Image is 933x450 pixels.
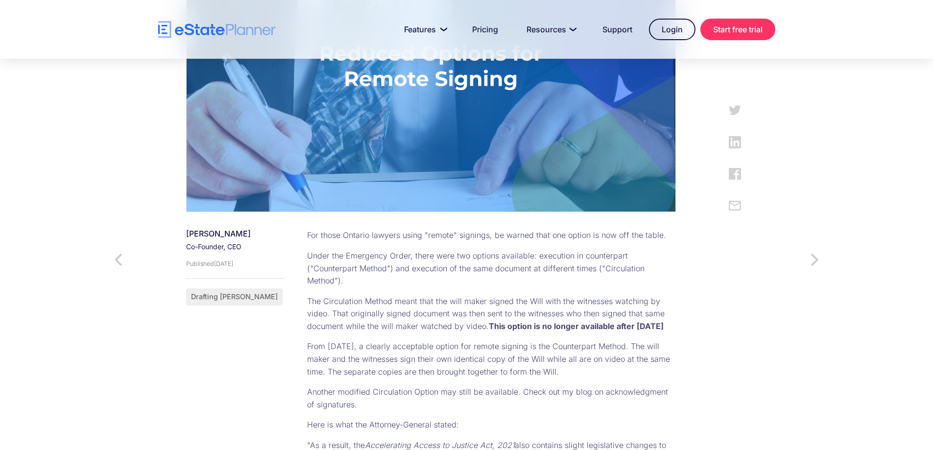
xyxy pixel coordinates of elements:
[489,321,664,331] strong: This option is no longer available after [DATE]
[307,386,676,411] p: Another modified Circulation Option may still be available. Check out my blog on acknowledgment o...
[307,295,676,333] p: The Circulation Method meant that the will maker signed the Will with the witnesses watching by v...
[392,20,455,39] a: Features
[365,440,515,450] em: Accelerating Access to Justice Act, 2021
[307,250,676,287] p: Under the Emergency Order, there were two options available: execution in counterpart ("Counterpa...
[307,229,676,242] p: For those Ontario lawyers using "remote" signings, be warned that one option is now off the table.
[186,229,283,238] div: [PERSON_NAME]
[158,21,276,38] a: home
[591,20,644,39] a: Support
[186,241,283,252] div: Co-Founder, CEO
[214,260,233,267] div: [DATE]
[649,19,695,40] a: Login
[307,419,676,431] p: Here is what the Attorney-General stated:
[186,260,214,267] div: Published
[700,19,775,40] a: Start free trial
[515,20,586,39] a: Resources
[460,20,510,39] a: Pricing
[307,340,676,378] p: From [DATE], a clearly acceptable option for remote signing is the Counterpart Method. The will m...
[191,293,278,300] div: Drafting [PERSON_NAME]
